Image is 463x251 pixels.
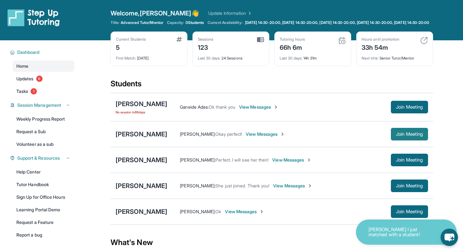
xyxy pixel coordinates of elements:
button: Join Meeting [391,180,428,192]
img: Chevron-Right [273,105,278,110]
div: Tutoring hours [280,37,305,42]
span: Join Meeting [396,105,423,109]
div: 123 [198,42,214,52]
a: Volunteer as a sub [13,139,74,150]
button: Session Management [15,102,71,108]
span: Tasks [16,88,28,94]
span: Advanced Tutor/Mentor [121,20,163,25]
button: chat-button [441,229,458,246]
button: Support & Resources [15,155,71,161]
img: Chevron-Right [259,209,264,214]
span: 1 [31,88,37,94]
span: Perfect. I will see her then! [215,157,268,163]
span: 0 Students [186,20,204,25]
a: Report a bug [13,229,74,241]
span: Updates [16,76,34,82]
div: 24 Sessions [198,52,264,61]
a: [DATE] 14:30-20:00, [DATE] 14:30-20:00, [DATE] 14:30-20:00, [DATE] 14:30-20:00, [DATE] 14:30-20:00 [244,20,431,25]
div: Sessions [198,37,214,42]
img: card [176,37,182,42]
span: Home [16,63,28,69]
img: logo [8,9,60,26]
div: [DATE] [116,52,182,61]
a: Tutor Handbook [13,179,74,190]
div: [PERSON_NAME] [116,181,167,190]
button: Join Meeting [391,101,428,113]
button: Join Meeting [391,154,428,166]
button: Dashboard [15,49,71,55]
span: View Messages [225,208,264,215]
span: View Messages [246,131,285,137]
a: Home [13,60,74,72]
span: View Messages [272,157,312,163]
img: card [257,37,264,43]
span: Title: [111,20,119,25]
a: Update Information [208,10,252,16]
span: [PERSON_NAME] : [180,209,215,214]
span: [PERSON_NAME] : [180,183,215,188]
img: card [338,37,346,44]
a: Sign Up for Office Hours [13,191,74,203]
div: Hours until promotion [362,37,399,42]
span: View Messages [239,104,278,110]
span: Ok thank you [209,104,235,110]
span: Ganeide Ades : [180,104,209,110]
div: 66h 6m [280,42,305,52]
button: Join Meeting [391,205,428,218]
div: 33h 54m [362,42,399,52]
div: 14h 31m [280,52,346,61]
span: Last 30 days : [198,56,220,60]
img: Chevron-Right [306,157,312,163]
button: Join Meeting [391,128,428,140]
div: Current Students [116,37,146,42]
span: Support & Resources [17,155,60,161]
a: Tasks1 [13,86,74,97]
span: [PERSON_NAME] : [180,157,215,163]
span: Okay perfect! [215,131,242,137]
span: View Messages [273,183,312,189]
span: 6 [36,76,43,82]
span: Welcome, [PERSON_NAME] 👋 [111,9,199,18]
span: Join Meeting [396,132,423,136]
p: [PERSON_NAME] I just matched with a student! [369,227,432,237]
img: Chevron-Right [280,132,285,137]
a: Updates6 [13,73,74,84]
a: Request a Feature [13,217,74,228]
div: [PERSON_NAME] [116,130,167,139]
a: Help Center [13,166,74,178]
span: Session Management [17,102,61,108]
div: Students [111,79,433,93]
span: Ok [215,209,221,214]
div: [PERSON_NAME] [116,100,167,108]
div: [PERSON_NAME] [116,207,167,216]
a: Request a Sub [13,126,74,137]
span: No session in 86 days [116,110,167,115]
div: Senior Tutor/Mentor [362,52,428,61]
span: Current Availability: [208,20,242,25]
span: She just joined. Thank you! [215,183,269,188]
span: Next title : [362,56,379,60]
img: Chevron-Right [307,183,312,188]
div: [PERSON_NAME] [116,156,167,164]
span: Join Meeting [396,158,423,162]
span: [PERSON_NAME] : [180,131,215,137]
span: Join Meeting [396,184,423,188]
span: Dashboard [17,49,40,55]
a: Weekly Progress Report [13,113,74,125]
span: Last 30 days : [280,56,302,60]
span: First Match : [116,56,136,60]
span: Capacity: [167,20,184,25]
img: card [420,37,428,44]
div: 5 [116,42,146,52]
span: Join Meeting [396,210,423,214]
img: Chevron Right [246,10,252,16]
span: [DATE] 14:30-20:00, [DATE] 14:30-20:00, [DATE] 14:30-20:00, [DATE] 14:30-20:00, [DATE] 14:30-20:00 [245,20,430,25]
a: Learning Portal Demo [13,204,74,215]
